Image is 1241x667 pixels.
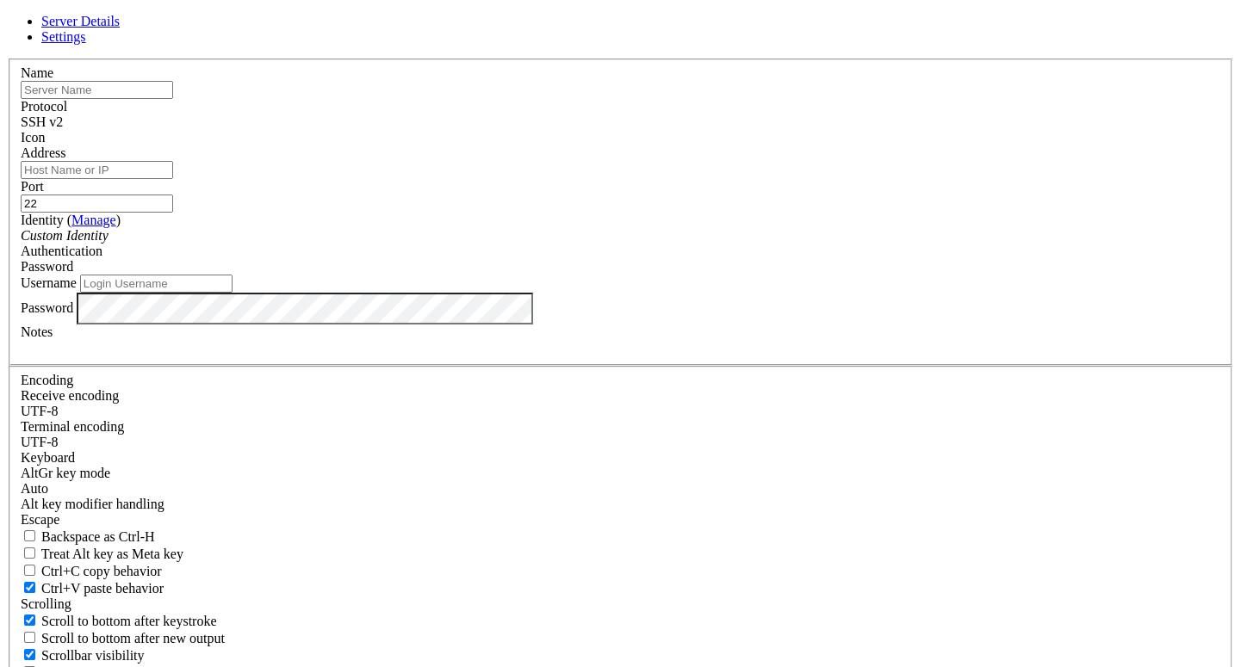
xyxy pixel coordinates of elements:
span: Scrollbar visibility [41,648,145,663]
label: The vertical scrollbar mode. [21,648,145,663]
label: Set the expected encoding for data received from the host. If the encodings do not match, visual ... [21,466,110,480]
label: Protocol [21,99,67,114]
label: Address [21,145,65,160]
label: Authentication [21,244,102,258]
label: Controls how the Alt key is handled. Escape: Send an ESC prefix. 8-Bit: Add 128 to the typed char... [21,497,164,511]
label: Ctrl+V pastes if true, sends ^V to host if false. Ctrl+Shift+V sends ^V to host if true, pastes i... [21,581,164,596]
label: Notes [21,324,53,339]
div: UTF-8 [21,435,1220,450]
span: Escape [21,512,59,527]
label: Whether to scroll to the bottom on any keystroke. [21,614,217,628]
a: Manage [71,213,116,227]
span: UTF-8 [21,404,59,418]
input: Scrollbar visibility [24,649,35,660]
span: Ctrl+V paste behavior [41,581,164,596]
label: Scrolling [21,596,71,611]
label: Username [21,275,77,290]
label: The default terminal encoding. ISO-2022 enables character map translations (like graphics maps). ... [21,419,124,434]
span: SSH v2 [21,114,63,129]
input: Server Name [21,81,173,99]
span: UTF-8 [21,435,59,449]
label: Name [21,65,53,80]
label: Password [21,300,73,315]
label: Keyboard [21,450,75,465]
input: Treat Alt key as Meta key [24,547,35,559]
input: Host Name or IP [21,161,173,179]
div: Escape [21,512,1220,528]
a: Server Details [41,14,120,28]
span: Scroll to bottom after new output [41,631,225,645]
label: If true, the backspace should send BS ('\x08', aka ^H). Otherwise the backspace key should send '... [21,529,155,544]
span: Auto [21,481,48,496]
span: Treat Alt key as Meta key [41,547,183,561]
label: Identity [21,213,121,227]
input: Scroll to bottom after new output [24,632,35,643]
label: Whether the Alt key acts as a Meta key or as a distinct Alt key. [21,547,183,561]
label: Scroll to bottom after new output. [21,631,225,645]
a: Settings [41,29,86,44]
div: SSH v2 [21,114,1220,130]
div: Auto [21,481,1220,497]
div: Password [21,259,1220,275]
input: Ctrl+C copy behavior [24,565,35,576]
label: Set the expected encoding for data received from the host. If the encodings do not match, visual ... [21,388,119,403]
span: Scroll to bottom after keystroke [41,614,217,628]
input: Ctrl+V paste behavior [24,582,35,593]
input: Port Number [21,195,173,213]
label: Icon [21,130,45,145]
input: Login Username [80,275,233,293]
i: Custom Identity [21,228,109,243]
span: ( ) [67,213,121,227]
label: Ctrl-C copies if true, send ^C to host if false. Ctrl-Shift-C sends ^C to host if true, copies if... [21,564,162,578]
span: Ctrl+C copy behavior [41,564,162,578]
input: Backspace as Ctrl-H [24,530,35,541]
label: Port [21,179,44,194]
div: Custom Identity [21,228,1220,244]
span: Backspace as Ctrl-H [41,529,155,544]
span: Password [21,259,73,274]
label: Encoding [21,373,73,387]
div: UTF-8 [21,404,1220,419]
input: Scroll to bottom after keystroke [24,615,35,626]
